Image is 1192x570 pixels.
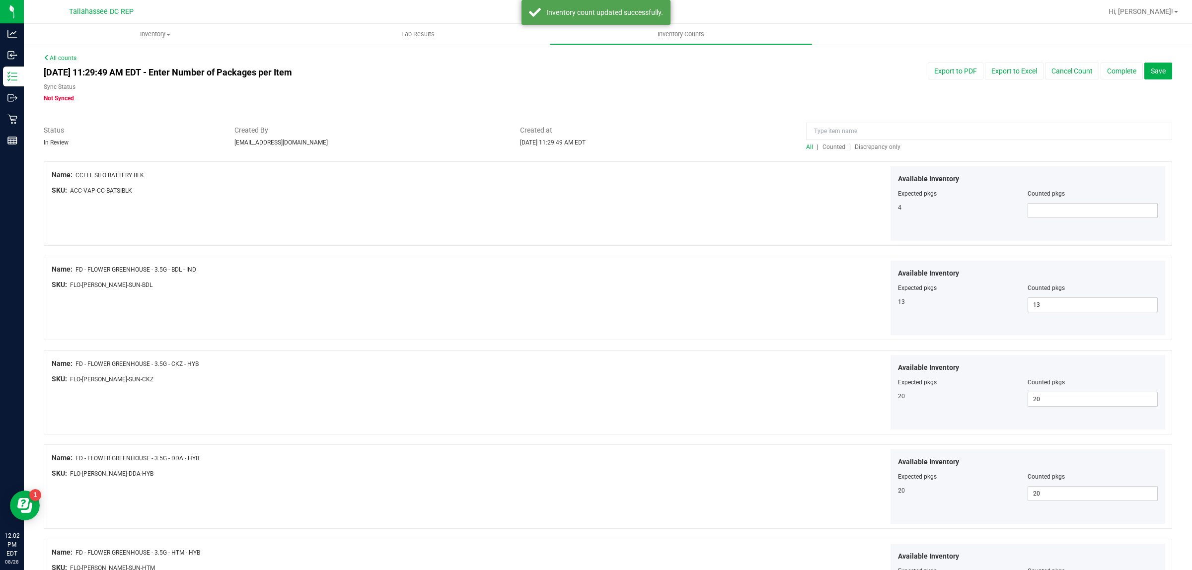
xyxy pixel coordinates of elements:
[1028,285,1065,291] span: Counted pkgs
[70,282,152,288] span: FLO-[PERSON_NAME]-SUN-BDL
[806,143,817,150] a: All
[644,30,718,39] span: Inventory Counts
[234,139,328,146] span: [EMAIL_ADDRESS][DOMAIN_NAME]
[7,71,17,81] inline-svg: Inventory
[75,266,196,273] span: FD - FLOWER GREENHOUSE - 3.5G - BDL - IND
[44,55,76,62] a: All counts
[806,143,813,150] span: All
[44,68,696,77] h4: [DATE] 11:29:49 AM EDT - Enter Number of Packages per Item
[52,265,73,273] span: Name:
[852,143,900,150] a: Discrepancy only
[52,469,67,477] span: SKU:
[52,359,73,367] span: Name:
[898,204,901,211] span: 4
[1028,473,1065,480] span: Counted pkgs
[70,470,153,477] span: FLO-[PERSON_NAME]-DDA-HYB
[549,24,812,45] a: Inventory Counts
[52,454,73,462] span: Name:
[75,549,200,556] span: FD - FLOWER GREENHOUSE - 3.5G - HTM - HYB
[287,24,549,45] a: Lab Results
[898,551,959,562] span: Available Inventory
[1151,67,1166,75] span: Save
[898,393,905,400] span: 20
[898,379,937,386] span: Expected pkgs
[7,93,17,103] inline-svg: Outbound
[234,125,506,136] span: Created By
[44,95,74,102] span: Not Synced
[69,7,134,16] span: Tallahassee DC REP
[520,139,586,146] span: [DATE] 11:29:49 AM EDT
[1028,298,1157,312] input: 13
[520,125,791,136] span: Created at
[817,143,819,150] span: |
[4,558,19,566] p: 08/28
[52,548,73,556] span: Name:
[44,139,69,146] span: In Review
[985,63,1043,79] button: Export to Excel
[820,143,849,150] a: Counted
[1144,63,1172,79] button: Save
[855,143,900,150] span: Discrepancy only
[1028,487,1157,500] input: 20
[898,457,959,467] span: Available Inventory
[898,487,905,494] span: 20
[806,123,1172,140] input: Type item name
[70,187,132,194] span: ACC-VAP-CC-BATSIBLK
[52,281,67,288] span: SKU:
[44,82,75,91] label: Sync Status
[7,136,17,145] inline-svg: Reports
[7,114,17,124] inline-svg: Retail
[44,125,220,136] span: Status
[10,491,40,520] iframe: Resource center
[898,285,937,291] span: Expected pkgs
[29,489,41,501] iframe: Resource center unread badge
[24,30,287,39] span: Inventory
[898,268,959,279] span: Available Inventory
[1109,7,1173,15] span: Hi, [PERSON_NAME]!
[822,143,845,150] span: Counted
[898,190,937,197] span: Expected pkgs
[7,29,17,39] inline-svg: Analytics
[1045,63,1099,79] button: Cancel Count
[70,376,153,383] span: FLO-[PERSON_NAME]-SUN-CKZ
[1028,392,1157,406] input: 20
[4,531,19,558] p: 12:02 PM EDT
[388,30,448,39] span: Lab Results
[7,50,17,60] inline-svg: Inbound
[75,360,199,367] span: FD - FLOWER GREENHOUSE - 3.5G - CKZ - HYB
[928,63,983,79] button: Export to PDF
[1028,379,1065,386] span: Counted pkgs
[1101,63,1143,79] button: Complete
[52,186,67,194] span: SKU:
[75,455,199,462] span: FD - FLOWER GREENHOUSE - 3.5G - DDA - HYB
[546,7,663,17] div: Inventory count updated successfully.
[849,143,851,150] span: |
[1028,190,1065,197] span: Counted pkgs
[52,375,67,383] span: SKU:
[75,172,144,179] span: CCELL SILO BATTERY BLK
[898,298,905,305] span: 13
[898,362,959,373] span: Available Inventory
[24,24,287,45] a: Inventory
[52,171,73,179] span: Name:
[898,473,937,480] span: Expected pkgs
[898,174,959,184] span: Available Inventory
